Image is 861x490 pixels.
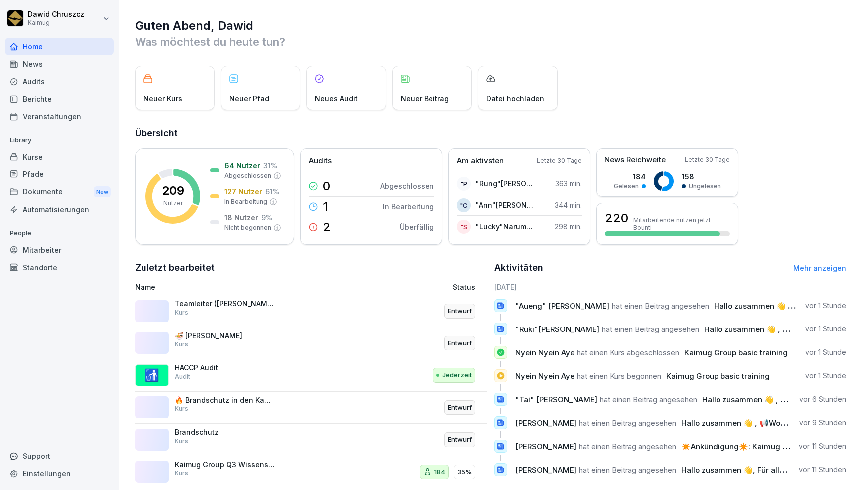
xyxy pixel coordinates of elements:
h3: 220 [605,210,628,227]
p: 363 min. [555,178,582,189]
span: hat einen Beitrag angesehen [579,442,676,451]
span: [PERSON_NAME] [515,418,576,428]
p: In Bearbeitung [383,201,434,212]
span: Kaimug Group basic training [666,371,770,381]
p: vor 9 Stunden [799,418,846,428]
p: News Reichweite [604,154,666,165]
a: News [5,55,114,73]
p: Abgeschlossen [380,181,434,191]
p: 🚮 [144,366,159,384]
a: DokumenteNew [5,183,114,201]
a: Teamleiter ([PERSON_NAME])KursEntwurf [135,295,487,327]
p: Letzte 30 Tage [537,156,582,165]
span: hat einen Beitrag angesehen [579,465,676,475]
a: Mehr anzeigen [793,264,846,272]
h1: Guten Abend, Dawid [135,18,846,34]
span: "Aueng" [PERSON_NAME] [515,301,609,311]
p: Entwurf [448,306,472,316]
p: In Bearbeitung [224,197,267,206]
p: vor 11 Stunden [799,441,846,451]
a: Audits [5,73,114,90]
span: hat einen Kurs begonnen [577,371,661,381]
p: Name [135,282,354,292]
p: Überfällig [400,222,434,232]
p: 31 % [263,161,277,171]
p: Kaimug [28,19,84,26]
p: Neuer Pfad [229,93,269,104]
span: "Tai" [PERSON_NAME] [515,395,597,404]
span: [PERSON_NAME] [515,442,576,451]
p: "Ann"[PERSON_NAME] [476,200,533,210]
span: Nyein Nyein Aye [515,371,574,381]
a: Automatisierungen [5,201,114,218]
p: 🔥 Brandschutz in den Kantinen [175,396,275,405]
div: Support [5,447,114,465]
a: 🍜 [PERSON_NAME]KursEntwurf [135,327,487,360]
p: 35% [457,467,472,477]
p: 184 [434,467,445,477]
div: "S [457,220,471,234]
p: Abgeschlossen [224,171,271,180]
p: 209 [162,185,184,197]
p: vor 1 Stunde [805,324,846,334]
p: 64 Nutzer [224,161,260,171]
span: Nyein Nyein Aye [515,348,574,357]
p: 1 [323,201,328,213]
p: People [5,225,114,241]
a: 🔥 Brandschutz in den KantinenKursEntwurf [135,392,487,424]
p: Kaimug Group Q3 Wissens-Check [175,460,275,469]
p: Datei hochladen [486,93,544,104]
p: "Rung"[PERSON_NAME] [476,178,533,189]
p: Ungelesen [689,182,721,191]
p: vor 6 Stunden [799,394,846,404]
p: Was möchtest du heute tun? [135,34,846,50]
h6: [DATE] [494,282,847,292]
span: "Ruki"[PERSON_NAME] [515,325,599,334]
p: Letzte 30 Tage [685,155,730,164]
span: hat einen Beitrag angesehen [600,395,697,404]
p: vor 1 Stunde [805,347,846,357]
p: vor 11 Stunden [799,465,846,475]
p: Kurs [175,437,188,446]
span: hat einen Kurs abgeschlossen [577,348,679,357]
h2: Übersicht [135,126,846,140]
a: Pfade [5,165,114,183]
p: Nutzer [163,199,183,208]
p: Audits [309,155,332,166]
h2: Aktivitäten [494,261,543,275]
span: hat einen Beitrag angesehen [612,301,709,311]
a: Veranstaltungen [5,108,114,125]
div: Mitarbeiter [5,241,114,259]
a: Einstellungen [5,465,114,482]
p: Audit [175,372,190,381]
p: 0 [323,180,330,192]
div: Berichte [5,90,114,108]
h2: Zuletzt bearbeitet [135,261,487,275]
p: Entwurf [448,338,472,348]
p: 2 [323,221,331,233]
p: vor 1 Stunde [805,301,846,311]
p: Kurs [175,404,188,413]
p: Status [453,282,475,292]
p: Gelesen [614,182,639,191]
p: Teamleiter ([PERSON_NAME]) [175,299,275,308]
a: Home [5,38,114,55]
p: Neuer Kurs [143,93,182,104]
div: "P [457,177,471,191]
p: Mitarbeitende nutzen jetzt Bounti [633,216,730,231]
p: Nicht begonnen [224,223,271,232]
p: Entwurf [448,403,472,413]
p: Neuer Beitrag [401,93,449,104]
a: 🚮HACCP AuditAuditJederzeit [135,359,487,392]
a: Kaimug Group Q3 Wissens-CheckKurs18435% [135,456,487,489]
a: Kurse [5,148,114,165]
a: Standorte [5,259,114,276]
p: Jederzeit [442,370,472,380]
p: Neues Audit [315,93,358,104]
